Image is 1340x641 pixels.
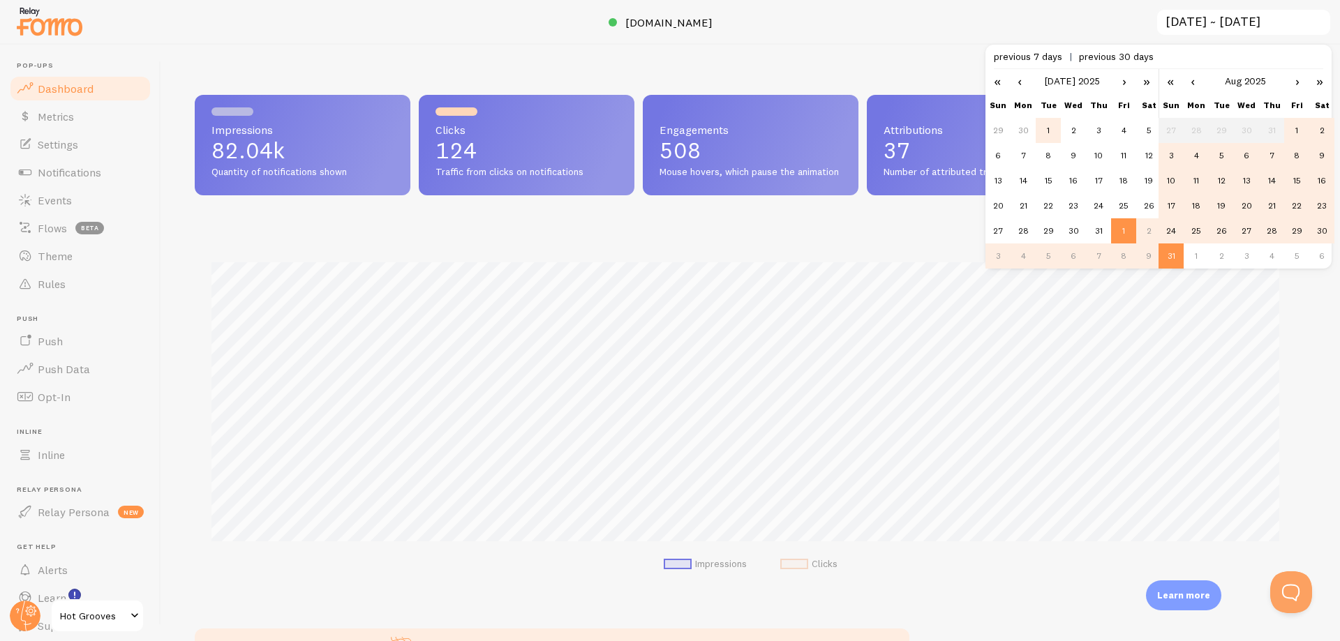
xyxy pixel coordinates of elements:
[1086,118,1111,143] td: 2025. 07. 03.
[17,315,152,324] span: Push
[1184,218,1209,243] td: 2025. 08. 25.
[1159,168,1184,193] td: 2025. 08. 10.
[1111,118,1136,143] td: 2025. 07. 04.
[1009,69,1030,93] a: ‹
[1111,218,1136,243] td: 2025. 08. 01.
[211,124,394,135] span: Impressions
[1086,243,1111,269] td: 2025. 08. 07.
[1309,168,1334,193] td: 2025. 08. 16.
[660,124,842,135] span: Engagements
[1061,243,1086,269] td: 2025. 08. 06.
[1209,168,1234,193] td: 2025. 08. 12.
[75,222,104,234] span: beta
[1259,168,1284,193] td: 2025. 08. 14.
[8,270,152,298] a: Rules
[8,214,152,242] a: Flows beta
[1309,243,1334,269] td: 2025. 09. 06.
[1036,193,1061,218] td: 2025. 07. 22.
[985,168,1011,193] td: 2025. 07. 13.
[1284,143,1309,168] td: 2025. 08. 08.
[1184,243,1209,269] td: 2025. 09. 01.
[1270,571,1312,613] iframe: Help Scout Beacon - Open
[985,118,1011,143] td: 2025. 06. 29.
[985,69,1009,93] a: «
[1159,143,1184,168] td: 2025. 08. 03.
[1209,193,1234,218] td: 2025. 08. 19.
[1136,243,1161,269] td: 2025. 08. 09.
[38,137,78,151] span: Settings
[1259,118,1284,143] td: 2025. 07. 31.
[1284,218,1309,243] td: 2025. 08. 29.
[1136,218,1161,243] td: 2025. 08. 02.
[211,139,394,162] p: 82.04k
[1184,118,1209,143] td: 2025. 07. 28.
[1036,218,1061,243] td: 2025. 07. 29.
[8,103,152,130] a: Metrics
[15,3,84,39] img: fomo-relay-logo-orange.svg
[1184,193,1209,218] td: 2025. 08. 18.
[8,242,152,270] a: Theme
[8,498,152,526] a: Relay Persona new
[435,124,618,135] span: Clicks
[1036,168,1061,193] td: 2025. 07. 15.
[1259,243,1284,269] td: 2025. 09. 04.
[38,249,73,263] span: Theme
[38,591,66,605] span: Learn
[1136,193,1161,218] td: 2025. 07. 26.
[8,355,152,383] a: Push Data
[1209,93,1234,118] th: Tue
[985,218,1011,243] td: 2025. 07. 27.
[8,158,152,186] a: Notifications
[8,75,152,103] a: Dashboard
[660,139,842,162] p: 508
[17,61,152,70] span: Pop-ups
[1182,69,1203,93] a: ‹
[1111,243,1136,269] td: 2025. 08. 08.
[1159,218,1184,243] td: 2025. 08. 24.
[38,82,94,96] span: Dashboard
[8,327,152,355] a: Push
[664,558,747,571] li: Impressions
[38,505,110,519] span: Relay Persona
[1159,118,1184,143] td: 2025. 07. 27.
[884,139,1066,162] p: 37
[780,558,837,571] li: Clicks
[1309,143,1334,168] td: 2025. 08. 09.
[1086,143,1111,168] td: 2025. 07. 10.
[1011,118,1036,143] td: 2025. 06. 30.
[38,390,70,404] span: Opt-In
[994,50,1079,63] span: previous 7 days
[1146,580,1221,610] div: Learn more
[1284,168,1309,193] td: 2025. 08. 15.
[1234,118,1259,143] td: 2025. 07. 30.
[1159,193,1184,218] td: 2025. 08. 17.
[884,166,1066,179] span: Number of attributed transactions
[1061,143,1086,168] td: 2025. 07. 09.
[38,221,67,235] span: Flows
[1078,75,1100,87] a: 2025
[17,428,152,437] span: Inline
[1234,218,1259,243] td: 2025. 08. 27.
[1086,168,1111,193] td: 2025. 07. 17.
[1244,75,1266,87] a: 2025
[1309,193,1334,218] td: 2025. 08. 23.
[17,485,152,495] span: Relay Persona
[1036,143,1061,168] td: 2025. 07. 08.
[1234,243,1259,269] td: 2025. 09. 03.
[1086,193,1111,218] td: 2025. 07. 24.
[1284,193,1309,218] td: 2025. 08. 22.
[1136,118,1161,143] td: 2025. 07. 05.
[435,139,618,162] p: 124
[1011,193,1036,218] td: 2025. 07. 21.
[1184,168,1209,193] td: 2025. 08. 11.
[8,383,152,411] a: Opt-In
[1111,93,1136,118] th: Fri
[1234,193,1259,218] td: 2025. 08. 20.
[1259,193,1284,218] td: 2025. 08. 21.
[1111,193,1136,218] td: 2025. 07. 25.
[60,608,126,624] span: Hot Grooves
[50,599,144,633] a: Hot Grooves
[985,243,1011,269] td: 2025. 08. 03.
[38,448,65,462] span: Inline
[38,362,90,376] span: Push Data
